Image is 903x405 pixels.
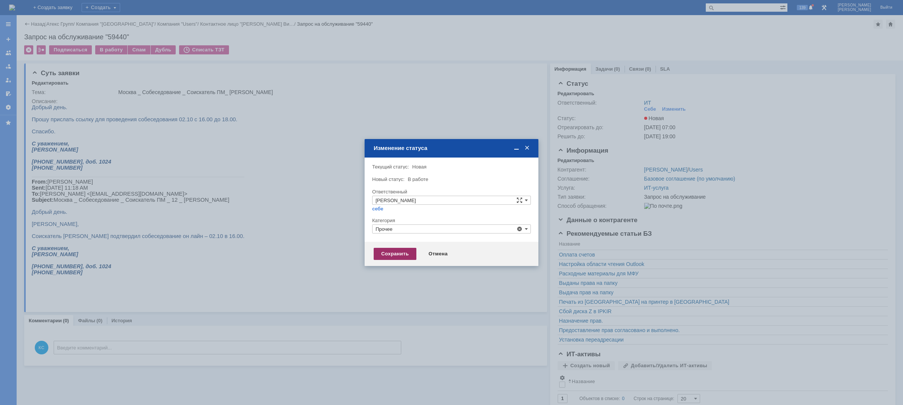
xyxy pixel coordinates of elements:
span: Свернуть (Ctrl + M) [513,145,520,151]
span: Удалить [516,226,523,232]
span: Новая [412,164,427,170]
div: Ответственный [372,189,529,194]
span: Сложная форма [516,197,523,203]
span: Закрыть [523,145,531,151]
span: В работе [408,176,428,182]
div: Изменение статуса [374,145,531,151]
label: Текущий статус: [372,164,409,170]
a: себе [372,206,383,212]
label: Новый статус: [372,176,405,182]
div: Категория [372,218,529,223]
